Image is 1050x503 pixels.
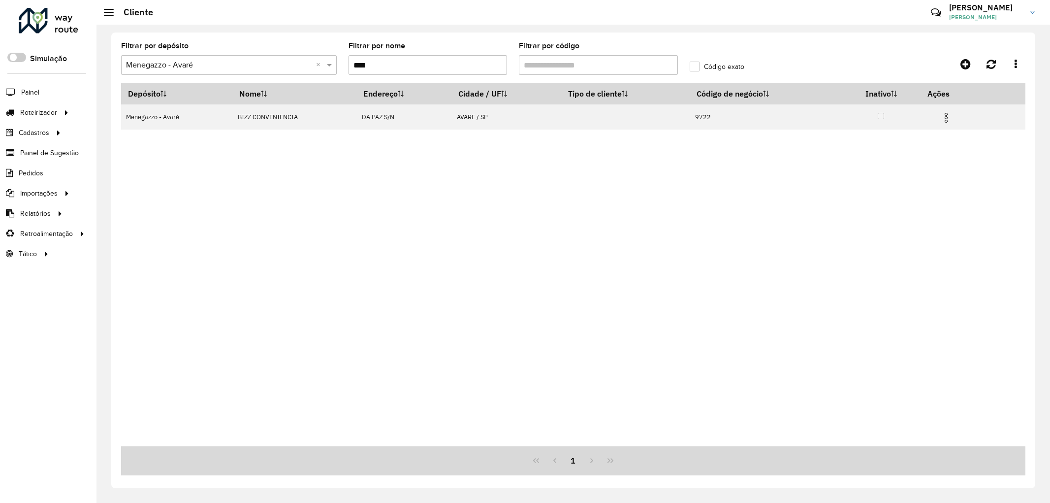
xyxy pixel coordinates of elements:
[19,168,43,178] span: Pedidos
[21,87,39,98] span: Painel
[564,451,583,470] button: 1
[949,13,1023,22] span: [PERSON_NAME]
[114,7,153,18] h2: Cliente
[349,40,405,52] label: Filtrar por nome
[356,104,451,130] td: DA PAZ S/N
[451,83,561,104] th: Cidade / UF
[356,83,451,104] th: Endereço
[30,53,67,65] label: Simulação
[20,208,51,219] span: Relatórios
[121,104,232,130] td: Menegazzo - Avaré
[20,107,57,118] span: Roteirizador
[519,40,579,52] label: Filtrar por código
[20,148,79,158] span: Painel de Sugestão
[451,104,561,130] td: AVARE / SP
[19,249,37,259] span: Tático
[949,3,1023,12] h3: [PERSON_NAME]
[690,62,744,72] label: Código exato
[925,2,947,23] a: Contato Rápido
[921,83,980,104] th: Ações
[232,83,356,104] th: Nome
[20,188,58,199] span: Importações
[121,40,189,52] label: Filtrar por depósito
[232,104,356,130] td: BIZZ CONVENIENCIA
[690,83,841,104] th: Código de negócio
[20,229,73,239] span: Retroalimentação
[841,83,921,104] th: Inativo
[690,104,841,130] td: 9722
[121,83,232,104] th: Depósito
[561,83,690,104] th: Tipo de cliente
[19,128,49,138] span: Cadastros
[316,59,324,71] span: Clear all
